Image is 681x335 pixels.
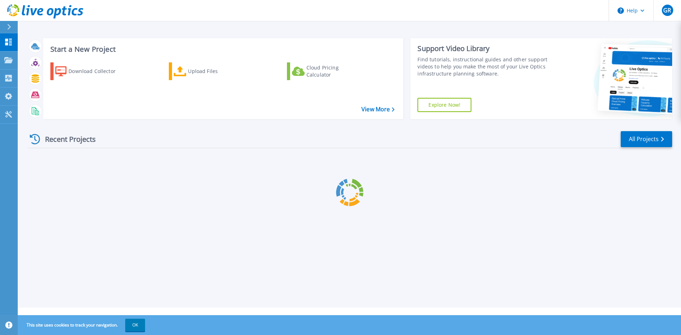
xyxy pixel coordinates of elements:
[125,319,145,331] button: OK
[287,62,366,80] a: Cloud Pricing Calculator
[188,64,245,78] div: Upload Files
[417,44,551,53] div: Support Video Library
[27,130,105,148] div: Recent Projects
[361,106,394,113] a: View More
[50,45,394,53] h3: Start a New Project
[306,64,363,78] div: Cloud Pricing Calculator
[68,64,125,78] div: Download Collector
[417,56,551,77] div: Find tutorials, instructional guides and other support videos to help you make the most of your L...
[50,62,129,80] a: Download Collector
[20,319,145,331] span: This site uses cookies to track your navigation.
[417,98,471,112] a: Explore Now!
[169,62,248,80] a: Upload Files
[663,7,671,13] span: GR
[621,131,672,147] a: All Projects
